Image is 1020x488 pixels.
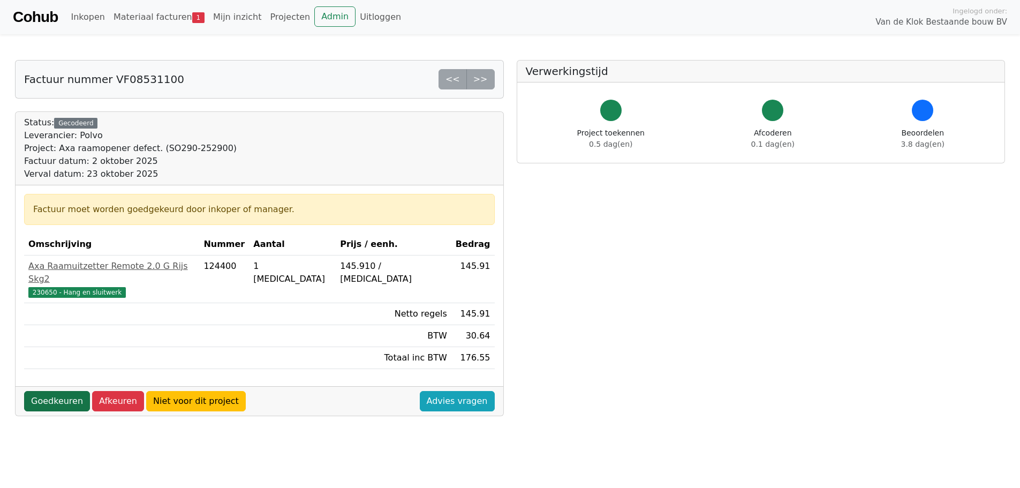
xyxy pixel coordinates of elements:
[92,391,144,411] a: Afkeuren
[24,129,237,142] div: Leverancier: Polvo
[336,234,451,256] th: Prijs / eenh.
[199,234,249,256] th: Nummer
[24,391,90,411] a: Goedkeuren
[24,142,237,155] div: Project: Axa raamopener defect. (SO290-252900)
[109,6,209,28] a: Materiaal facturen1
[526,65,996,78] h5: Verwerkingstijd
[451,234,495,256] th: Bedrag
[336,347,451,369] td: Totaal inc BTW
[33,203,486,216] div: Factuur moet worden goedgekeurd door inkoper of manager.
[24,116,237,181] div: Status:
[751,140,795,148] span: 0.1 dag(en)
[24,234,199,256] th: Omschrijving
[577,127,645,150] div: Project toekennen
[24,155,237,168] div: Factuur datum: 2 oktober 2025
[28,287,126,298] span: 230650 - Hang en sluitwerk
[751,127,795,150] div: Afcoderen
[192,12,205,23] span: 1
[199,256,249,303] td: 124400
[901,140,945,148] span: 3.8 dag(en)
[356,6,405,28] a: Uitloggen
[54,118,97,129] div: Gecodeerd
[28,260,195,286] div: Axa Raamuitzetter Remote 2.0 G Rijs Skg2
[420,391,495,411] a: Advies vragen
[24,168,237,181] div: Verval datum: 23 oktober 2025
[146,391,246,411] a: Niet voor dit project
[953,6,1007,16] span: Ingelogd onder:
[901,127,945,150] div: Beoordelen
[249,234,336,256] th: Aantal
[875,16,1007,28] span: Van de Klok Bestaande bouw BV
[336,325,451,347] td: BTW
[451,256,495,303] td: 145.91
[253,260,331,286] div: 1 [MEDICAL_DATA]
[340,260,447,286] div: 145.910 / [MEDICAL_DATA]
[336,303,451,325] td: Netto regels
[13,4,58,30] a: Cohub
[451,325,495,347] td: 30.64
[28,260,195,298] a: Axa Raamuitzetter Remote 2.0 G Rijs Skg2230650 - Hang en sluitwerk
[66,6,109,28] a: Inkopen
[451,347,495,369] td: 176.55
[589,140,632,148] span: 0.5 dag(en)
[24,73,184,86] h5: Factuur nummer VF08531100
[314,6,356,27] a: Admin
[209,6,266,28] a: Mijn inzicht
[266,6,314,28] a: Projecten
[451,303,495,325] td: 145.91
